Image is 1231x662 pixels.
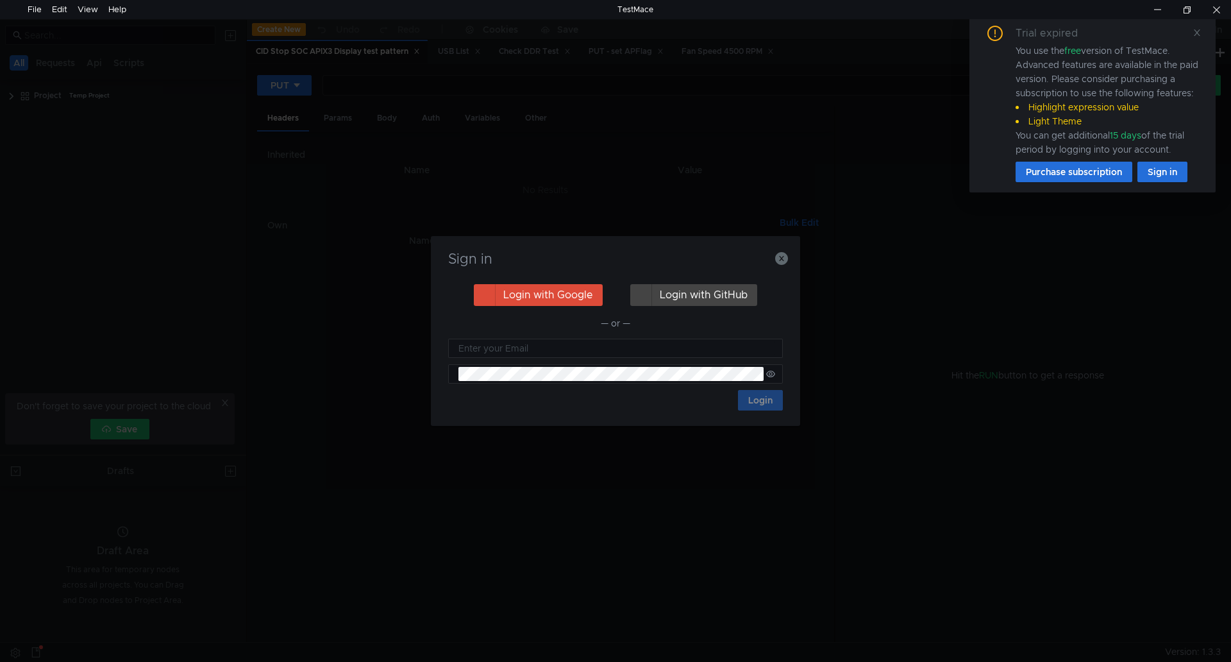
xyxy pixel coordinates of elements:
[1064,45,1081,56] span: free
[1016,114,1200,128] li: Light Theme
[458,341,775,355] input: Enter your Email
[1016,44,1200,157] div: You use the version of TestMace. Advanced features are available in the paid version. Please cons...
[630,284,757,306] button: Login with GitHub
[1016,26,1093,41] div: Trial expired
[448,316,783,331] div: — or —
[1137,162,1187,182] button: Sign in
[1016,162,1132,182] button: Purchase subscription
[1016,100,1200,114] li: Highlight expression value
[446,251,785,267] h3: Sign in
[1016,128,1200,157] div: You can get additional of the trial period by logging into your account.
[1110,130,1141,141] span: 15 days
[474,284,603,306] button: Login with Google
